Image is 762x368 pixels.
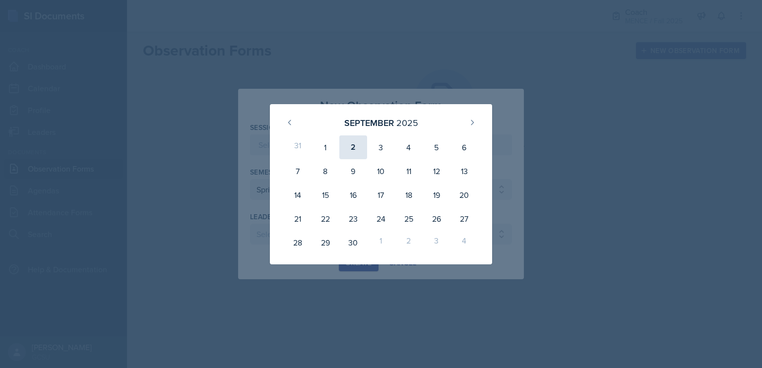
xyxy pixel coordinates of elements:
div: 9 [339,159,367,183]
div: 21 [284,207,312,231]
div: 26 [423,207,450,231]
div: 27 [450,207,478,231]
div: 16 [339,183,367,207]
div: 11 [395,159,423,183]
div: 25 [395,207,423,231]
div: 20 [450,183,478,207]
div: 2025 [396,116,418,129]
div: 5 [423,135,450,159]
div: 28 [284,231,312,254]
div: 14 [284,183,312,207]
div: 1 [312,135,339,159]
div: 12 [423,159,450,183]
div: 22 [312,207,339,231]
div: September [344,116,394,129]
div: 19 [423,183,450,207]
div: 1 [367,231,395,254]
div: 18 [395,183,423,207]
div: 23 [339,207,367,231]
div: 6 [450,135,478,159]
div: 13 [450,159,478,183]
div: 7 [284,159,312,183]
div: 8 [312,159,339,183]
div: 30 [339,231,367,254]
div: 3 [367,135,395,159]
div: 17 [367,183,395,207]
div: 2 [339,135,367,159]
div: 3 [423,231,450,254]
div: 15 [312,183,339,207]
div: 2 [395,231,423,254]
div: 24 [367,207,395,231]
div: 31 [284,135,312,159]
div: 4 [395,135,423,159]
div: 4 [450,231,478,254]
div: 10 [367,159,395,183]
div: 29 [312,231,339,254]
